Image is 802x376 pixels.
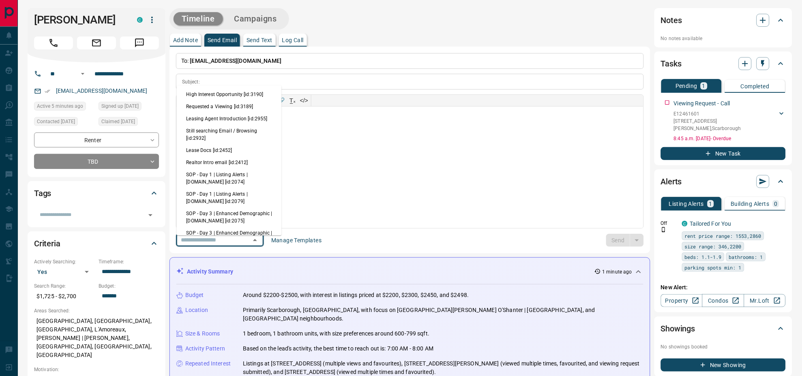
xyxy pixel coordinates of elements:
[685,232,761,240] span: rent price range: 1553,2860
[99,117,159,128] div: Sat Oct 04 2025
[101,102,139,110] span: Signed up [DATE]
[744,294,786,307] a: Mr.Loft
[243,329,429,338] p: 1 bedroom, 1 bathroom units, with size preferences around 600-799 sqft.
[661,57,682,70] h2: Tasks
[34,187,51,200] h2: Tags
[675,83,697,89] p: Pending
[247,37,272,43] p: Send Text
[34,184,159,203] div: Tags
[661,35,786,42] p: No notes available
[298,95,310,106] button: </>
[34,102,94,113] div: Wed Oct 15 2025
[177,100,282,113] li: Requested a Viewing [id:3189]
[45,88,50,94] svg: Email Verified
[674,110,778,117] p: E12461601
[185,291,204,299] p: Budget
[661,54,786,73] div: Tasks
[661,175,682,188] h2: Alerts
[243,291,469,299] p: Around $2200-$2500, with interest in listings priced at $2200, $2300, $2450, and $2498.
[177,156,282,169] li: Realtor Intro email [id:2412]
[99,258,159,265] p: Timeframe:
[177,125,282,144] li: Still searching Email / Browsing [id:2932]
[34,36,73,49] span: Call
[176,264,643,279] div: Activity Summary1 minute ago
[661,220,677,227] p: Off
[177,88,282,100] li: High Interest Opportunity [id:3190]
[120,36,159,49] span: Message
[185,329,220,338] p: Size & Rooms
[287,95,298,106] button: T̲ₓ
[34,258,94,265] p: Actively Searching:
[690,220,731,227] a: Tailored For You
[34,265,94,278] div: Yes
[661,227,667,233] svg: Push Notification Only
[177,188,282,207] li: SOP - Day 1 | Listing Alerts | [DOMAIN_NAME] [id:2079]
[177,227,282,246] li: SOP - Day 3 | Enhanced Demographic | [DOMAIN_NAME] [id:2080]
[266,234,326,247] button: Manage Templates
[603,268,632,276] p: 1 minute ago
[208,37,237,43] p: Send Email
[661,11,786,30] div: Notes
[731,201,770,207] p: Building Alerts
[661,283,786,292] p: New Alert:
[174,12,223,26] button: Timeline
[34,282,94,290] p: Search Range:
[226,12,285,26] button: Campaigns
[187,267,233,276] p: Activity Summary
[99,282,159,290] p: Budget:
[185,306,208,314] p: Location
[661,359,786,372] button: New Showing
[674,117,778,132] p: [STREET_ADDRESS][PERSON_NAME] , Scarborough
[661,147,786,160] button: New Task
[249,235,261,246] button: Close
[661,14,682,27] h2: Notes
[78,69,88,79] button: Open
[176,53,644,69] p: To:
[243,306,643,323] p: Primarily Scarborough, [GEOGRAPHIC_DATA], with focus on [GEOGRAPHIC_DATA][PERSON_NAME] O'Shanter ...
[34,13,125,26] h1: [PERSON_NAME]
[37,102,83,110] span: Active 5 minutes ago
[185,344,225,353] p: Activity Pattern
[145,209,156,221] button: Open
[34,366,159,373] p: Motivation:
[177,113,282,125] li: Leasing Agent Introduction [id:2955]
[702,83,706,89] p: 1
[669,201,704,207] p: Listing Alerts
[56,88,148,94] a: [EMAIL_ADDRESS][DOMAIN_NAME]
[101,117,135,126] span: Claimed [DATE]
[661,319,786,338] div: Showings
[674,99,730,108] p: Viewing Request - Call
[177,207,282,227] li: SOP - Day 3 | Enhanced Demographic | [DOMAIN_NAME] [id:2075]
[702,294,744,307] a: Condos
[190,58,282,64] span: [EMAIL_ADDRESS][DOMAIN_NAME]
[774,201,778,207] p: 0
[674,135,786,142] p: 8:45 a.m. [DATE] - Overdue
[177,169,282,188] li: SOP - Day 1 | Listing Alerts | [DOMAIN_NAME] [id:2074]
[685,242,742,250] span: size range: 346,2200
[34,290,94,303] p: $1,725 - $2,700
[34,234,159,253] div: Criteria
[709,201,712,207] p: 1
[34,314,159,362] p: [GEOGRAPHIC_DATA], [GEOGRAPHIC_DATA], [GEOGRAPHIC_DATA], L'Amoreaux, [PERSON_NAME] | [PERSON_NAME...
[182,78,200,85] p: Subject:
[34,117,94,128] div: Sun Oct 05 2025
[77,36,116,49] span: Email
[674,109,786,134] div: E12461601[STREET_ADDRESS][PERSON_NAME],Scarborough
[137,17,143,23] div: condos.ca
[185,359,231,368] p: Repeated Interest
[661,322,695,335] h2: Showings
[99,102,159,113] div: Fri Oct 03 2025
[685,263,742,271] span: parking spots min: 1
[661,172,786,191] div: Alerts
[606,234,644,247] div: split button
[34,132,159,147] div: Renter
[282,37,304,43] p: Log Call
[661,343,786,350] p: No showings booked
[661,294,703,307] a: Property
[37,117,75,126] span: Contacted [DATE]
[173,37,198,43] p: Add Note
[243,344,433,353] p: Based on the lead's activity, the best time to reach out is: 7:00 AM - 8:00 AM
[177,144,282,156] li: Lease Docs [id:2452]
[34,237,60,250] h2: Criteria
[685,253,722,261] span: beds: 1.1-1.9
